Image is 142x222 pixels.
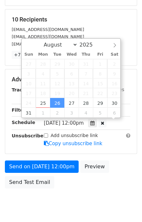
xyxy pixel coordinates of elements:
[93,88,107,98] span: August 22, 2025
[44,120,84,126] span: [DATE] 12:00pm
[12,27,84,32] small: [EMAIL_ADDRESS][DOMAIN_NAME]
[36,52,50,57] span: Mon
[79,78,93,88] span: August 14, 2025
[79,108,93,118] span: September 4, 2025
[93,98,107,108] span: August 29, 2025
[50,98,64,108] span: August 26, 2025
[50,88,64,98] span: August 19, 2025
[12,87,33,92] strong: Tracking
[12,107,28,113] strong: Filters
[22,98,36,108] span: August 24, 2025
[22,108,36,118] span: August 31, 2025
[93,59,107,69] span: August 1, 2025
[107,88,122,98] span: August 23, 2025
[22,78,36,88] span: August 10, 2025
[12,76,130,83] h5: Advanced
[79,88,93,98] span: August 21, 2025
[93,69,107,78] span: August 8, 2025
[107,69,122,78] span: August 9, 2025
[107,98,122,108] span: August 30, 2025
[64,88,79,98] span: August 20, 2025
[22,69,36,78] span: August 3, 2025
[64,59,79,69] span: July 30, 2025
[79,59,93,69] span: July 31, 2025
[64,52,79,57] span: Wed
[79,52,93,57] span: Thu
[44,141,102,146] a: Copy unsubscribe link
[79,69,93,78] span: August 7, 2025
[93,108,107,118] span: September 5, 2025
[50,108,64,118] span: September 2, 2025
[12,34,84,39] small: [EMAIL_ADDRESS][DOMAIN_NAME]
[64,78,79,88] span: August 13, 2025
[12,133,44,138] strong: Unsubscribe
[36,88,50,98] span: August 18, 2025
[12,120,35,125] strong: Schedule
[78,42,101,48] input: Year
[36,98,50,108] span: August 25, 2025
[93,52,107,57] span: Fri
[36,108,50,118] span: September 1, 2025
[5,176,54,188] a: Send Test Email
[80,160,109,173] a: Preview
[107,108,122,118] span: September 6, 2025
[110,191,142,222] iframe: Chat Widget
[107,78,122,88] span: August 16, 2025
[50,52,64,57] span: Tue
[12,42,84,47] small: [EMAIL_ADDRESS][DOMAIN_NAME]
[36,78,50,88] span: August 11, 2025
[22,59,36,69] span: July 27, 2025
[36,69,50,78] span: August 4, 2025
[64,98,79,108] span: August 27, 2025
[64,69,79,78] span: August 6, 2025
[22,52,36,57] span: Sun
[22,88,36,98] span: August 17, 2025
[50,59,64,69] span: July 29, 2025
[107,52,122,57] span: Sat
[50,78,64,88] span: August 12, 2025
[107,59,122,69] span: August 2, 2025
[36,59,50,69] span: July 28, 2025
[50,69,64,78] span: August 5, 2025
[93,78,107,88] span: August 15, 2025
[12,51,36,59] a: +7 more
[51,132,98,139] label: Add unsubscribe link
[5,160,79,173] a: Send on [DATE] 12:00pm
[12,16,130,23] h5: 10 Recipients
[64,108,79,118] span: September 3, 2025
[79,98,93,108] span: August 28, 2025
